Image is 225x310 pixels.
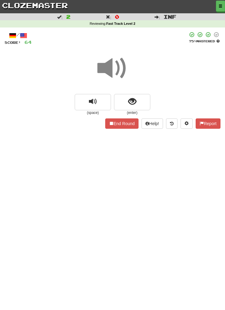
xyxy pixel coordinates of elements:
[106,15,111,19] span: :
[114,94,150,110] button: show sentence
[57,15,63,19] span: :
[75,110,111,115] small: (space)
[142,118,163,129] button: Help!
[75,94,111,110] button: replay audio
[164,14,176,20] span: Inf
[189,39,196,43] span: 75 %
[155,15,160,19] span: :
[115,14,119,20] span: 0
[114,110,150,115] small: (enter)
[66,14,70,20] span: 2
[106,22,135,25] strong: Fast Track Level 2
[188,39,220,43] div: Mastered
[24,40,32,45] span: 64
[105,118,139,129] button: End Round
[166,118,178,129] button: Round history (alt+y)
[5,32,32,39] div: /
[196,118,220,129] button: Report
[5,40,21,44] span: Score:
